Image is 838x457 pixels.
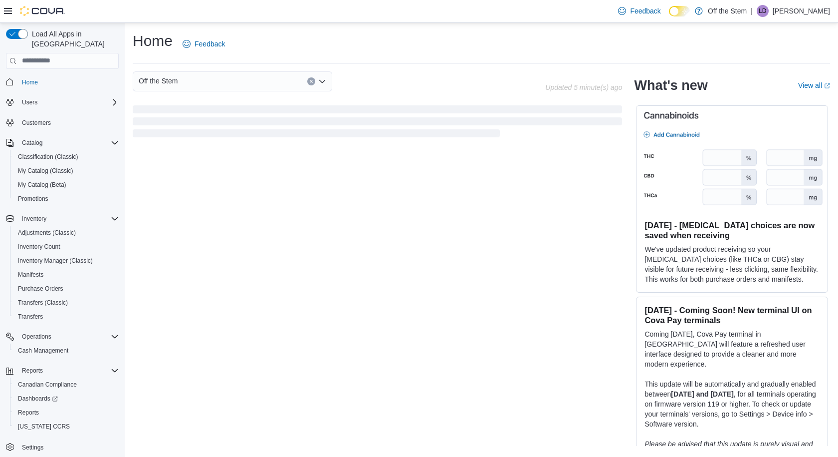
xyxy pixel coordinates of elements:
[18,213,119,225] span: Inventory
[10,420,123,434] button: [US_STATE] CCRS
[14,407,119,419] span: Reports
[18,243,60,251] span: Inventory Count
[671,390,733,398] strong: [DATE] and [DATE]
[14,241,64,253] a: Inventory Count
[669,6,690,16] input: Dark Mode
[14,151,82,163] a: Classification (Classic)
[18,76,119,88] span: Home
[18,313,43,321] span: Transfers
[18,409,39,417] span: Reports
[22,119,51,127] span: Customers
[14,165,119,177] span: My Catalog (Classic)
[14,393,119,405] span: Dashboards
[14,193,52,205] a: Promotions
[14,227,119,239] span: Adjustments (Classic)
[644,244,820,284] p: We've updated product receiving so your [MEDICAL_DATA] choices (like THCa or CBG) stay visible fo...
[10,392,123,406] a: Dashboards
[10,226,123,240] button: Adjustments (Classic)
[18,381,77,389] span: Canadian Compliance
[10,240,123,254] button: Inventory Count
[10,310,123,324] button: Transfers
[18,441,119,453] span: Settings
[630,6,660,16] span: Feedback
[18,117,55,129] a: Customers
[18,137,46,149] button: Catalog
[14,297,119,309] span: Transfers (Classic)
[644,379,820,429] p: This update will be automatically and gradually enabled between , for all terminals operating on ...
[10,192,123,206] button: Promotions
[18,257,93,265] span: Inventory Manager (Classic)
[14,379,119,391] span: Canadian Compliance
[2,212,123,226] button: Inventory
[14,227,80,239] a: Adjustments (Classic)
[22,215,46,223] span: Inventory
[22,98,37,106] span: Users
[644,220,820,240] h3: [DATE] - [MEDICAL_DATA] choices are now saved when receiving
[14,255,119,267] span: Inventory Manager (Classic)
[14,255,97,267] a: Inventory Manager (Classic)
[14,151,119,163] span: Classification (Classic)
[14,421,74,433] a: [US_STATE] CCRS
[14,179,119,191] span: My Catalog (Beta)
[18,331,119,343] span: Operations
[14,311,119,323] span: Transfers
[179,34,229,54] a: Feedback
[2,136,123,150] button: Catalog
[14,345,72,357] a: Cash Management
[318,77,326,85] button: Open list of options
[18,365,119,377] span: Reports
[18,76,42,88] a: Home
[18,271,43,279] span: Manifests
[18,331,55,343] button: Operations
[18,195,48,203] span: Promotions
[644,305,820,325] h3: [DATE] - Coming Soon! New terminal UI on Cova Pay terminals
[18,285,63,293] span: Purchase Orders
[14,269,119,281] span: Manifests
[634,77,707,93] h2: What's new
[14,421,119,433] span: Washington CCRS
[10,150,123,164] button: Classification (Classic)
[28,29,119,49] span: Load All Apps in [GEOGRAPHIC_DATA]
[18,395,58,403] span: Dashboards
[614,1,664,21] a: Feedback
[545,83,622,91] p: Updated 5 minute(s) ago
[669,16,669,17] span: Dark Mode
[2,115,123,130] button: Customers
[14,165,77,177] a: My Catalog (Classic)
[18,213,50,225] button: Inventory
[18,153,78,161] span: Classification (Classic)
[18,347,68,355] span: Cash Management
[20,6,65,16] img: Cova
[22,333,51,341] span: Operations
[18,299,68,307] span: Transfers (Classic)
[195,39,225,49] span: Feedback
[14,283,119,295] span: Purchase Orders
[759,5,766,17] span: LD
[18,181,66,189] span: My Catalog (Beta)
[2,95,123,109] button: Users
[22,139,42,147] span: Catalog
[18,116,119,129] span: Customers
[14,193,119,205] span: Promotions
[18,137,119,149] span: Catalog
[22,367,43,375] span: Reports
[14,379,81,391] a: Canadian Compliance
[757,5,769,17] div: Luc Dinnissen
[14,393,62,405] a: Dashboards
[14,283,67,295] a: Purchase Orders
[10,178,123,192] button: My Catalog (Beta)
[14,407,43,419] a: Reports
[18,96,119,108] span: Users
[14,241,119,253] span: Inventory Count
[14,297,72,309] a: Transfers (Classic)
[14,179,70,191] a: My Catalog (Beta)
[10,296,123,310] button: Transfers (Classic)
[133,107,622,139] span: Loading
[644,329,820,369] p: Coming [DATE], Cova Pay terminal in [GEOGRAPHIC_DATA] will feature a refreshed user interface des...
[2,440,123,454] button: Settings
[18,365,47,377] button: Reports
[18,96,41,108] button: Users
[10,344,123,358] button: Cash Management
[18,423,70,431] span: [US_STATE] CCRS
[773,5,830,17] p: [PERSON_NAME]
